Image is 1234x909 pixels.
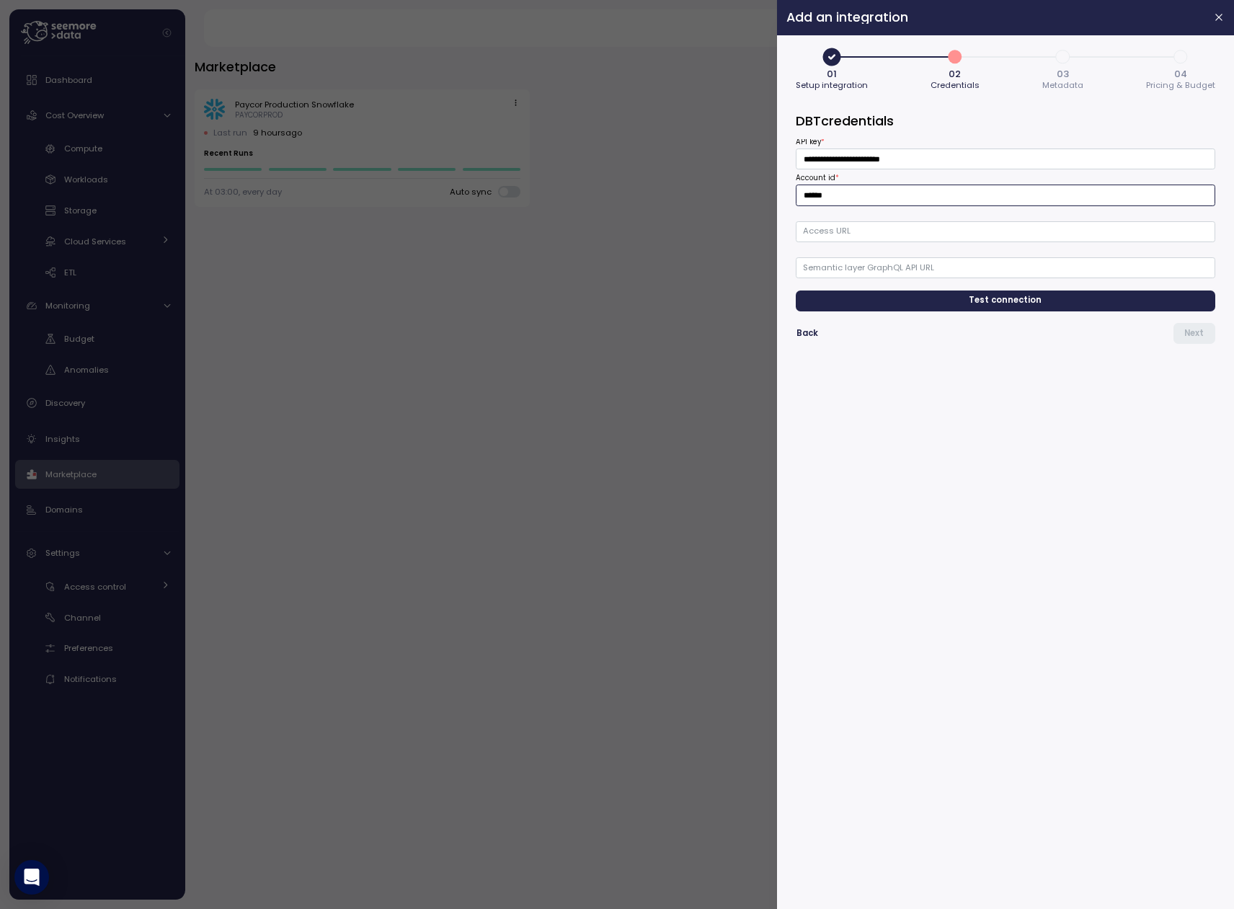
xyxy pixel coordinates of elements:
div: Open Intercom Messenger [14,860,49,895]
button: Test connection [796,291,1215,311]
span: 03 [1057,69,1069,79]
span: 2 [943,45,967,69]
span: 3 [1051,45,1075,69]
span: Metadata [1042,81,1083,89]
button: 01Setup integration [796,45,868,93]
h2: Add an integration [786,11,1202,24]
span: Pricing & Budget [1146,81,1215,89]
span: Setup integration [796,81,868,89]
button: 303Metadata [1042,45,1083,93]
span: Test connection [969,291,1042,311]
span: 02 [949,69,962,79]
span: 01 [827,69,837,79]
span: Next [1184,324,1204,343]
button: Back [796,323,819,344]
h3: DBT credentials [796,112,1215,130]
span: 04 [1174,69,1187,79]
button: 202Credentials [931,45,980,93]
span: 4 [1168,45,1193,69]
span: Credentials [931,81,980,89]
button: Next [1173,323,1215,344]
button: 404Pricing & Budget [1146,45,1215,93]
span: Back [796,324,818,343]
